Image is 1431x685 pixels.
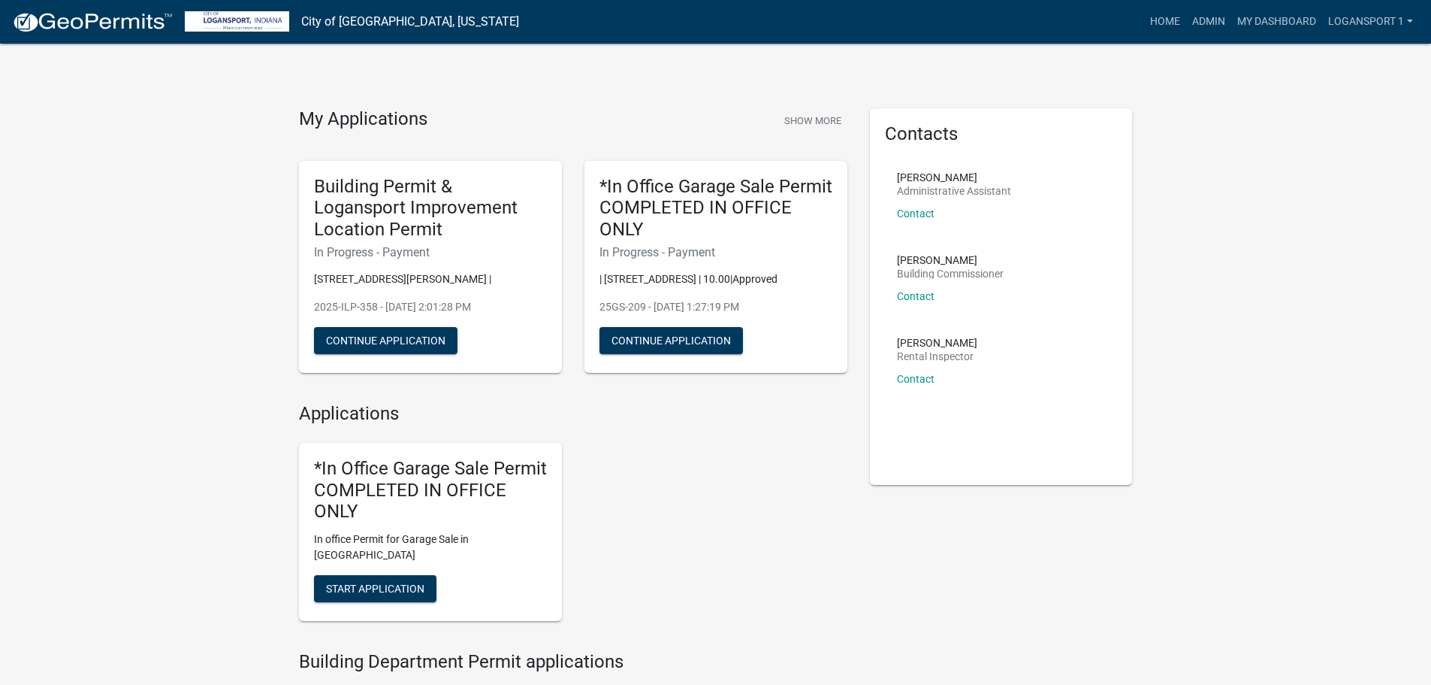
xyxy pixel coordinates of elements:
img: City of Logansport, Indiana [185,11,289,32]
p: In office Permit for Garage Sale in [GEOGRAPHIC_DATA] [314,532,547,563]
a: Contact [897,290,934,302]
button: Continue Application [314,327,457,354]
p: [PERSON_NAME] [897,255,1004,265]
p: | [STREET_ADDRESS] | 10.00|Approved [599,271,832,287]
a: Home [1144,8,1186,36]
a: Logansport 1 [1322,8,1419,36]
p: 2025-ILP-358 - [DATE] 2:01:28 PM [314,299,547,315]
span: Start Application [326,583,424,595]
button: Start Application [314,575,436,602]
button: Show More [778,108,847,133]
h5: *In Office Garage Sale Permit COMPLETED IN OFFICE ONLY [314,458,547,523]
a: Admin [1186,8,1231,36]
h4: Applications [299,403,847,425]
h4: My Applications [299,108,427,131]
a: Contact [897,208,934,220]
a: Contact [897,373,934,385]
p: [PERSON_NAME] [897,338,977,348]
h5: Contacts [885,123,1118,145]
h6: In Progress - Payment [599,245,832,259]
p: 25GS-209 - [DATE] 1:27:19 PM [599,299,832,315]
p: [PERSON_NAME] [897,172,1011,183]
a: City of [GEOGRAPHIC_DATA], [US_STATE] [301,9,519,35]
p: Rental Inspector [897,351,977,362]
p: [STREET_ADDRESS][PERSON_NAME] | [314,271,547,287]
button: Continue Application [599,327,743,354]
a: My Dashboard [1231,8,1322,36]
h6: In Progress - Payment [314,245,547,259]
h5: *In Office Garage Sale Permit COMPLETED IN OFFICE ONLY [599,176,832,241]
p: Administrative Assistant [897,186,1011,196]
h5: Building Permit & Logansport Improvement Location Permit [314,176,547,241]
p: Building Commissioner [897,268,1004,279]
h4: Building Department Permit applications [299,651,847,673]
